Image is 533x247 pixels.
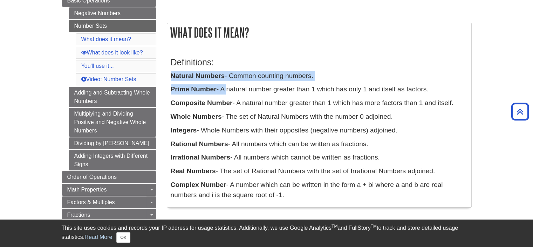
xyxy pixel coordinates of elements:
[67,187,107,193] span: Math Properties
[62,209,156,221] a: Fractions
[171,140,228,148] b: Rational Numbers
[171,166,468,176] p: - The set of Rational Numbers with the set of Irrational Numbers adjoined.
[171,57,468,67] h3: Definitions:
[171,99,233,106] b: Composite Number
[67,199,115,205] span: Factors & Multiples
[171,181,226,188] b: Complex Number
[171,154,231,161] b: Irrational Numbers
[62,171,156,183] a: Order of Operations
[62,224,472,243] div: This site uses cookies and records your IP address for usage statistics. Additionally, we use Goo...
[62,184,156,196] a: Math Properties
[171,113,222,120] b: Whole Numbers
[171,71,468,81] p: - Common counting numbers.
[509,107,531,116] a: Back to Top
[62,196,156,208] a: Factors & Multiples
[171,72,225,79] b: Natural Numbers
[69,137,156,149] a: Dividing by [PERSON_NAME]
[67,174,117,180] span: Order of Operations
[69,108,156,137] a: Multiplying and Dividing Positive and Negative Whole Numbers
[81,50,143,56] a: What does it look like?
[116,232,130,243] button: Close
[171,126,197,134] b: Integers
[171,98,468,108] p: - A natural number greater than 1 which has more factors than 1 and itself.
[69,150,156,170] a: Adding Integers with Different Signs
[84,234,112,240] a: Read More
[171,139,468,149] p: - All numbers which can be written as fractions.
[371,224,377,229] sup: TM
[171,112,468,122] p: - The set of Natural Numbers with the number 0 adjoined.
[81,76,136,82] a: Video: Number Sets
[171,152,468,163] p: - All numbers which cannot be written as fractions.
[167,23,471,42] h2: What does it mean?
[332,224,337,229] sup: TM
[171,84,468,95] p: - A natural number greater than 1 which has only 1 and itself as factors.
[171,180,468,200] p: - A number which can be written in the form a + bi where a and b are real numbers and i is the sq...
[171,85,217,93] b: Prime Number
[67,212,90,218] span: Fractions
[81,63,114,69] a: You'll use it...
[171,125,468,136] p: - Whole Numbers with their opposites (negative numbers) adjoined.
[69,87,156,107] a: Adding and Subtracting Whole Numbers
[69,20,156,32] a: Number Sets
[69,7,156,19] a: Negative Numbers
[81,36,131,42] a: What does it mean?
[171,167,216,175] b: Real Numbers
